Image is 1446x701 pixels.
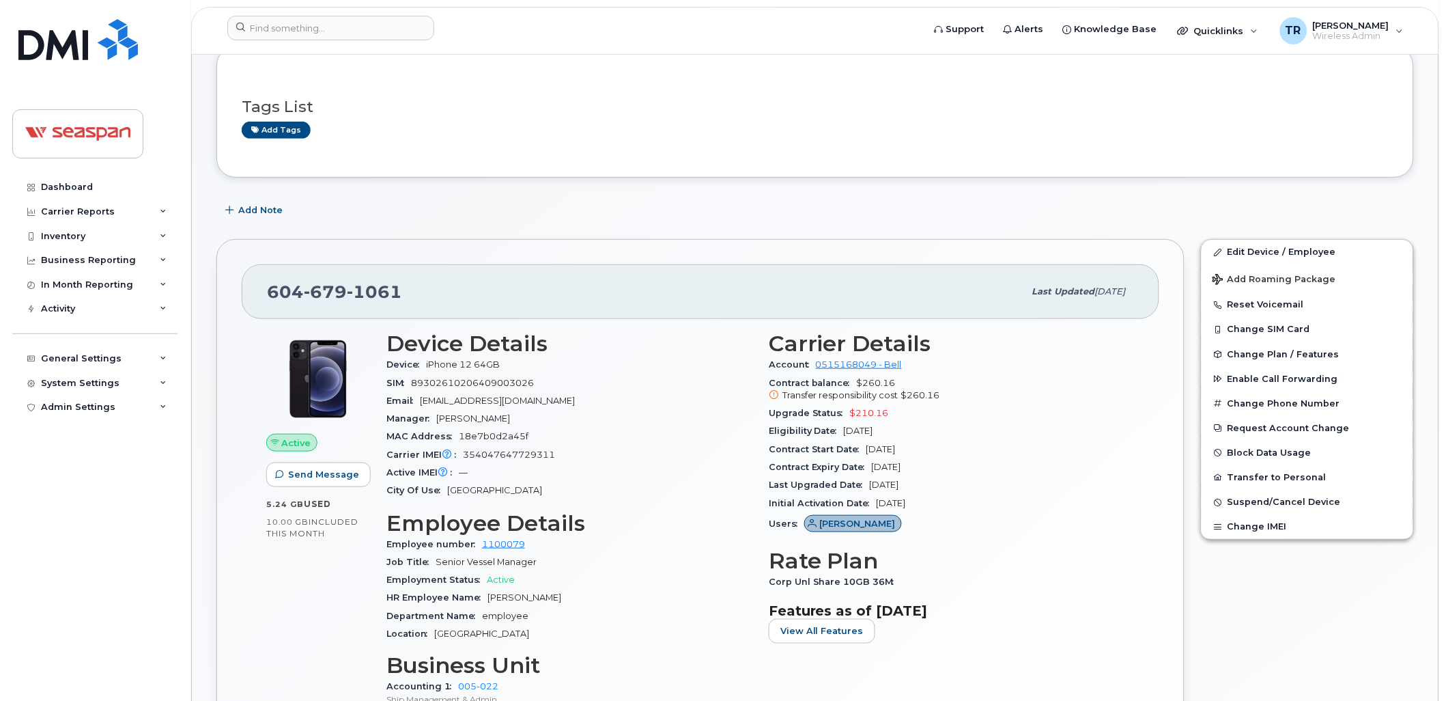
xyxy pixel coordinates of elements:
span: [DATE] [870,480,899,490]
span: Initial Activation Date [769,498,877,508]
span: Location [386,629,434,639]
div: Quicklinks [1168,17,1268,44]
button: Block Data Usage [1202,441,1413,465]
a: Edit Device / Employee [1202,240,1413,264]
button: Enable Call Forwarding [1202,367,1413,391]
span: Alerts [1015,23,1044,36]
span: Active [487,575,515,585]
h3: Carrier Details [769,331,1135,356]
h3: Tags List [242,98,1389,115]
span: Users [769,519,804,529]
button: Change IMEI [1202,514,1413,539]
span: Department Name [386,611,482,621]
span: Senior Vessel Manager [436,557,537,567]
span: [EMAIL_ADDRESS][DOMAIN_NAME] [420,396,575,406]
span: $210.16 [850,408,889,418]
span: — [459,467,468,478]
span: Suspend/Cancel Device [1228,497,1341,508]
span: Carrier IMEI [386,450,463,460]
span: Add Note [238,204,283,217]
span: Transfer responsibility cost [782,390,898,400]
span: [PERSON_NAME] [487,592,561,603]
span: $260.16 [901,390,940,400]
button: Reset Voicemail [1202,292,1413,317]
span: [DATE] [1095,286,1126,297]
span: [PERSON_NAME] [1313,20,1389,31]
h3: Employee Details [386,511,752,536]
span: MAC Address [386,431,459,441]
span: [DATE] [844,426,873,436]
span: 18e7b0d2a45f [459,431,528,441]
span: 1061 [347,281,402,302]
span: Change Plan / Features [1228,349,1339,359]
span: [PERSON_NAME] [436,413,510,424]
span: 5.24 GB [266,499,304,509]
span: [GEOGRAPHIC_DATA] [447,485,542,495]
img: iPhone_12.jpg [277,338,359,420]
span: [DATE] [877,498,906,508]
span: $260.16 [769,378,1135,402]
span: Quicklinks [1194,25,1244,36]
a: Add tags [242,122,311,139]
button: Change Phone Number [1202,391,1413,416]
span: [DATE] [872,462,901,472]
span: [GEOGRAPHIC_DATA] [434,629,529,639]
div: Travis Russell [1271,17,1413,44]
h3: Features as of [DATE] [769,603,1135,619]
span: TR [1286,23,1301,39]
button: Suspend/Cancel Device [1202,490,1413,514]
span: Support [946,23,984,36]
button: Send Message [266,463,371,487]
button: Request Account Change [1202,416,1413,441]
span: Eligibility Date [769,426,844,436]
h3: Device Details [386,331,752,356]
span: iPhone 12 64GB [426,359,500,370]
button: Change SIM Card [1202,317,1413,342]
span: Enable Call Forwarding [1228,374,1338,384]
span: 354047647729311 [463,450,555,460]
a: [PERSON_NAME] [804,519,902,529]
button: Change Plan / Features [1202,342,1413,367]
span: Device [386,359,426,370]
a: Alerts [994,16,1053,43]
span: Contract Expiry Date [769,462,872,472]
span: Account [769,359,816,370]
span: 604 [267,281,402,302]
span: HR Employee Name [386,592,487,603]
button: Add Roaming Package [1202,264,1413,292]
a: 0515168049 - Bell [816,359,902,370]
span: Wireless Admin [1313,31,1389,42]
span: SIM [386,378,411,388]
span: Upgrade Status [769,408,850,418]
span: Active [282,437,311,450]
span: Knowledge Base [1075,23,1157,36]
h3: Rate Plan [769,549,1135,573]
span: Active IMEI [386,467,459,478]
span: Corp Unl Share 10GB 36M [769,577,901,587]
span: 89302610206409003026 [411,378,534,388]
span: Contract balance [769,378,857,388]
span: 10.00 GB [266,517,309,527]
span: used [304,499,331,509]
span: Last updated [1032,286,1095,297]
span: [DATE] [866,444,896,454]
span: employee [482,611,528,621]
a: 1100079 [482,539,525,549]
span: Last Upgraded Date [769,480,870,490]
h3: Business Unit [386,654,752,678]
span: City Of Use [386,485,447,495]
button: View All Features [769,619,875,644]
a: Support [925,16,994,43]
span: 679 [304,281,347,302]
span: Contract Start Date [769,444,866,454]
span: Employment Status [386,575,487,585]
span: included this month [266,517,358,539]
span: Send Message [288,468,359,481]
span: View All Features [780,624,864,637]
a: 005-022 [458,682,498,692]
span: [PERSON_NAME] [820,517,896,530]
button: Transfer to Personal [1202,465,1413,490]
a: Knowledge Base [1053,16,1167,43]
span: Email [386,396,420,406]
span: Manager [386,413,436,424]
